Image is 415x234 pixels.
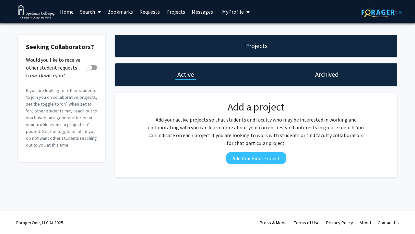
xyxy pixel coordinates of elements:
h1: Archived [315,70,338,79]
p: If you are looking for other students to join you on collaborative projects, set the toggle to ‘o... [26,87,97,149]
a: Press & Media [260,220,288,226]
img: ForagerOne Logo [362,7,402,17]
button: Add Your First Project [226,152,286,164]
a: About [360,220,371,226]
h1: Projects [245,41,267,50]
span: My Profile [222,8,244,15]
a: Search [77,0,104,23]
p: Add your active projects so that students and faculty who may be interested in working and collab... [146,116,366,147]
div: ForagerOne, LLC © 2025 [16,211,63,234]
h1: Active [177,70,194,79]
a: Projects [163,0,188,23]
a: Bookmarks [104,0,136,23]
a: Contact Us [378,220,399,226]
a: Terms of Use [294,220,320,226]
span: Would you like to receive other student requests to work with you? [26,56,83,79]
a: Messages [188,0,216,23]
a: Privacy Policy [326,220,353,226]
a: Requests [136,0,163,23]
h2: Seeking Collaborators? [26,43,97,51]
a: Home [57,0,77,23]
img: Spelman College Logo [18,5,54,19]
h2: Add a project [146,101,366,113]
iframe: Chat [5,205,28,229]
